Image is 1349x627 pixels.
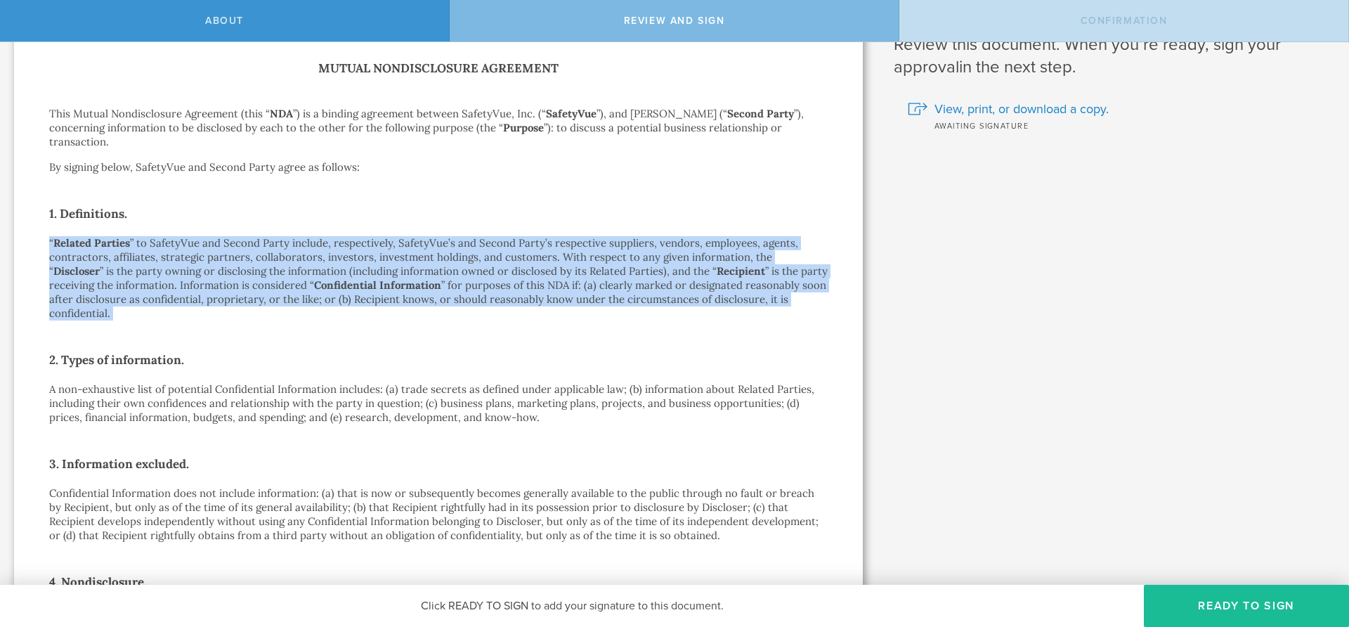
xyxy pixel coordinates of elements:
[49,349,828,371] h2: 2. Types of information.
[49,382,828,425] p: A non-exhaustive list of potential Confidential Information includes: (a) trade secrets as define...
[1279,517,1349,585] iframe: Chat Widget
[1144,585,1349,627] button: Ready to Sign
[314,278,441,292] strong: Confidential Information
[53,236,130,250] strong: Related Parties
[503,121,544,134] strong: Purpose
[908,118,1328,132] div: Awaiting signature
[49,107,828,149] p: This Mutual Nondisclosure Agreement (this “ ”) is a binding agreement between SafetyVue, Inc. (“ ...
[49,58,828,79] h1: Mutual Nondisclosure Agreement
[205,15,244,27] span: About
[727,107,794,120] strong: Second Party
[894,34,1328,79] h1: Review this document. When you’re ready, sign your approval in the next step.
[546,107,597,120] strong: SafetyVue
[49,571,828,593] h2: 4. Nondisclosure.
[49,486,828,543] p: Confidential Information does not include information: (a) that is now or subsequently becomes ge...
[49,202,828,225] h2: 1. Definitions.
[270,107,293,120] strong: NDA
[717,264,765,278] strong: Recipient
[49,453,828,475] h2: 3. Information excluded.
[1081,15,1168,27] span: Confirmation
[53,264,100,278] strong: Discloser
[49,236,828,321] p: “ ” to SafetyVue and Second Party include, respectively, SafetyVue’s and Second Party’s respectiv...
[49,160,828,174] p: By signing below, SafetyVue and Second Party agree as follows:
[624,15,725,27] span: Review and sign
[934,100,1109,118] span: View, print, or download a copy.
